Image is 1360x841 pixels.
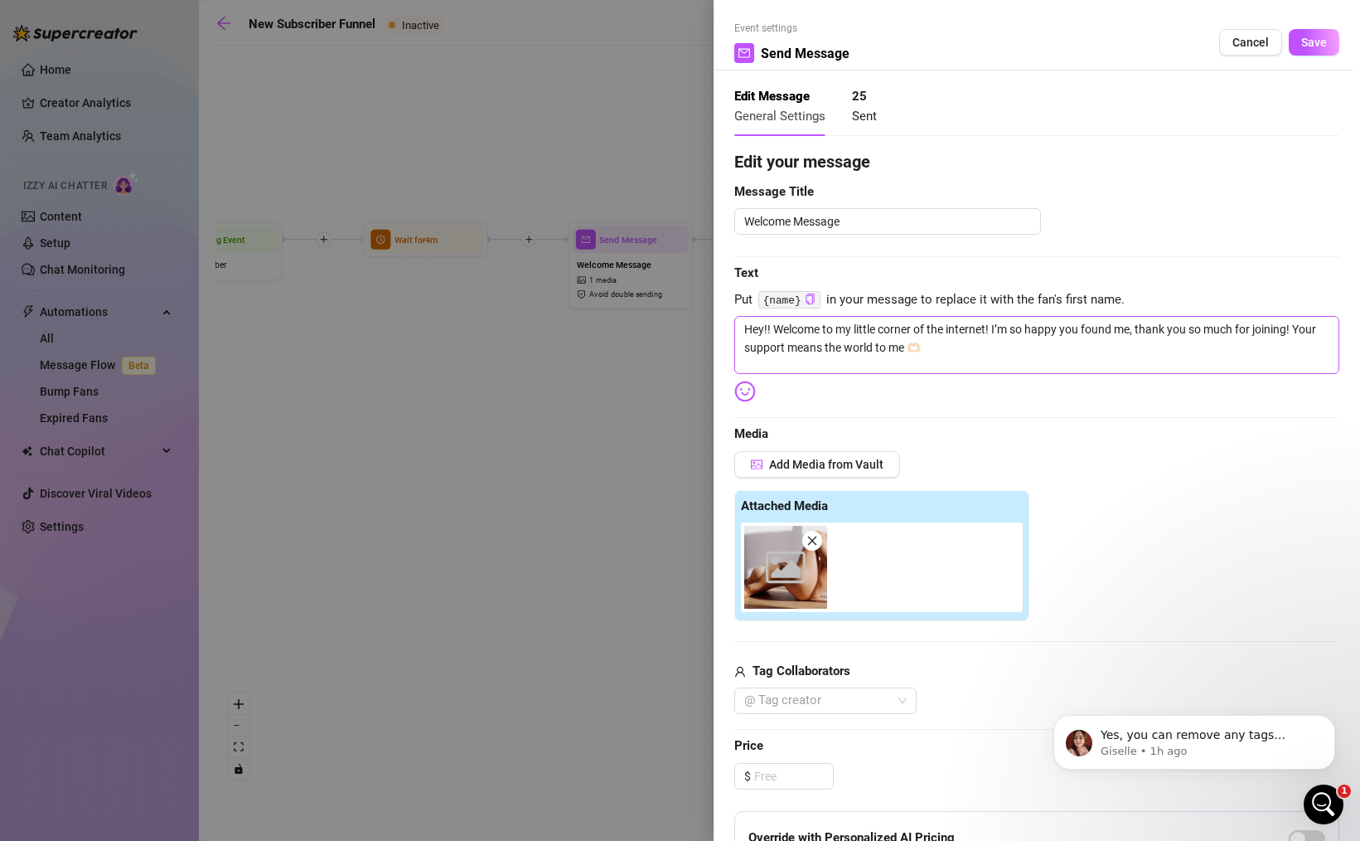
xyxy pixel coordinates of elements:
button: Add Media from Vault [734,451,900,478]
span: Event settings [734,21,849,36]
span: user [734,662,746,682]
span: Sent [852,109,877,124]
strong: Media [734,426,768,441]
button: Click to Copy [805,294,816,306]
span: Save [1301,36,1327,49]
span: close [806,535,818,547]
input: Free [754,764,833,789]
button: Cancel [1219,29,1282,56]
strong: Edit Message [734,89,810,104]
span: mail [738,47,750,59]
span: Add Media from Vault [769,458,883,471]
strong: Tag Collaborators [753,664,850,678]
strong: 25 [852,89,867,104]
span: 1 [1338,785,1351,798]
span: General Settings [734,109,825,124]
span: copy [805,294,816,304]
iframe: Intercom notifications message [1028,680,1360,796]
code: {name} [758,291,820,309]
textarea: Welcome Message [734,208,1041,235]
strong: Attached Media [741,498,828,513]
span: Cancel [1232,36,1269,49]
img: svg%3e [734,381,756,402]
iframe: Intercom live chat [1304,785,1343,824]
span: picture [751,459,762,470]
button: Save [1289,29,1339,56]
strong: Edit your message [734,152,870,172]
strong: Message Title [734,184,814,199]
textarea: Hey!! Welcome to my little corner of the internet! I’m so happy you found me, thank you so much f... [734,316,1339,374]
strong: Text [734,265,758,280]
span: Send Message [761,43,849,64]
strong: Price [734,738,763,753]
span: Put in your message to replace it with the fan's first name. [734,290,1339,310]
